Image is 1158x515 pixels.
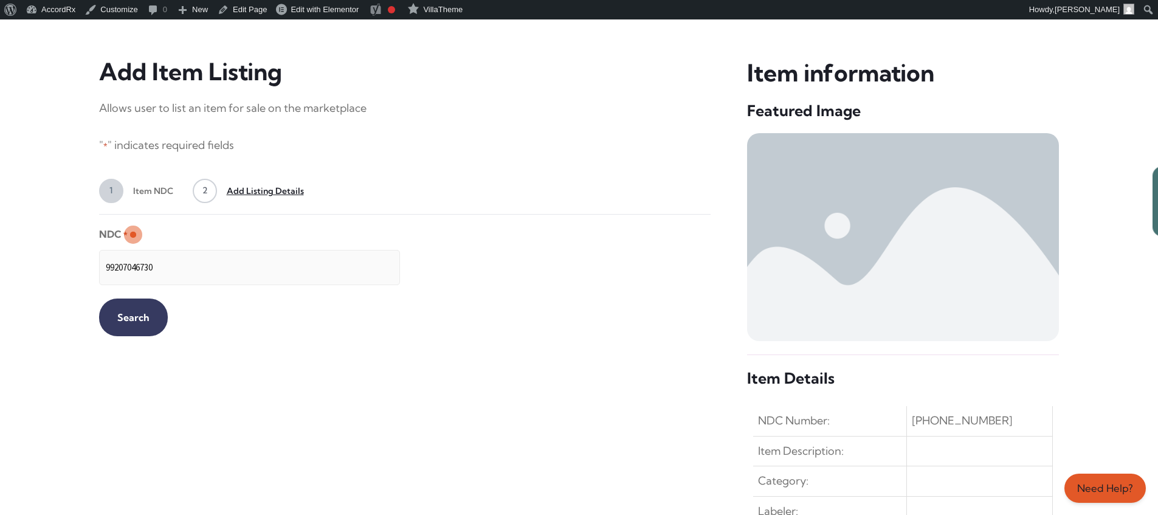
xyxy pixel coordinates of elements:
[758,441,844,461] span: Item Description:
[388,6,395,13] div: Focus keyphrase not set
[99,136,711,156] p: " " indicates required fields
[99,299,168,336] input: Search
[193,179,304,203] a: 2Add Listing Details
[99,224,128,244] label: NDC
[123,179,173,203] span: Item NDC
[1055,5,1120,14] span: [PERSON_NAME]
[758,411,830,430] span: NDC Number:
[747,368,1059,389] h5: Item Details
[99,179,123,203] span: 1
[747,101,1059,121] h5: Featured Image
[1064,474,1146,503] a: Need Help?
[291,5,359,14] span: Edit with Elementor
[193,179,217,203] span: 2
[758,471,808,491] span: Category:
[912,411,1013,430] span: [PHONE_NUMBER]
[99,58,711,86] h3: Add Item Listing
[217,179,304,203] span: Add Listing Details
[99,99,711,118] p: Allows user to list an item for sale on the marketplace
[747,58,1059,89] h3: Item information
